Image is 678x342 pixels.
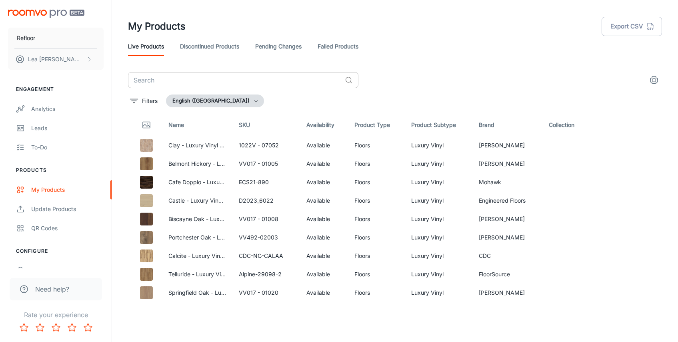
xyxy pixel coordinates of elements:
[232,136,300,155] td: 1022V - 07052
[646,72,662,88] button: settings
[232,284,300,302] td: VV017 - 01020
[35,284,69,294] span: Need help?
[31,143,104,152] div: To-do
[472,155,542,173] td: [PERSON_NAME]
[16,320,32,336] button: Rate 1 star
[405,210,472,228] td: Luxury Vinyl
[168,160,288,167] a: Belmont Hickory - Luxury Vinyl Plank Flooring
[300,302,348,320] td: Available
[31,205,104,213] div: Update Products
[542,114,591,136] th: Collection
[300,284,348,302] td: Available
[168,271,267,278] a: Telluride - Luxury Vinyl Plank Flooring
[300,210,348,228] td: Available
[472,173,542,191] td: Mohawk
[31,124,104,133] div: Leads
[348,302,405,320] td: Floors
[348,210,405,228] td: Floors
[348,114,405,136] th: Product Type
[232,114,300,136] th: SKU
[232,265,300,284] td: Alpine-29098-2
[128,37,164,56] a: Live Products
[405,228,472,247] td: Luxury Vinyl
[405,191,472,210] td: Luxury Vinyl
[405,302,472,320] td: Luxury Vinyl
[348,247,405,265] td: Floors
[300,155,348,173] td: Available
[31,224,104,233] div: QR Codes
[348,265,405,284] td: Floors
[8,49,104,70] button: Lea [PERSON_NAME]
[31,185,104,194] div: My Products
[405,265,472,284] td: Luxury Vinyl
[31,266,97,275] div: Rooms
[32,320,48,336] button: Rate 2 star
[28,55,84,64] p: Lea [PERSON_NAME]
[300,136,348,155] td: Available
[348,191,405,210] td: Floors
[162,114,232,136] th: Name
[472,247,542,265] td: CDC
[232,191,300,210] td: D2023_6022
[168,289,286,296] a: Springfield Oak - Luxury Vinyl Plank Flooring
[168,252,263,259] a: Calcite - Luxury Vinyl Plank Flooring
[128,95,160,107] button: filter
[128,19,186,34] h1: My Products
[405,247,472,265] td: Luxury Vinyl
[168,179,278,185] a: Cafe Doppio - Luxury Vinyl Plank Flooring
[348,155,405,173] td: Floors
[232,155,300,173] td: VV017 - 01005
[405,173,472,191] td: Luxury Vinyl
[142,97,158,105] p: Filters
[472,265,542,284] td: FloorSource
[232,228,300,247] td: VV492-02003
[168,215,281,222] a: Biscayne Oak - Luxury Vinyl Plank Flooring
[472,228,542,247] td: [PERSON_NAME]
[168,197,261,204] a: Castle - Luxury Vinyl Plank Flooring
[300,114,348,136] th: Availability
[602,17,662,36] button: Export CSV
[300,191,348,210] td: Available
[80,320,96,336] button: Rate 5 star
[17,34,35,42] p: Refloor
[348,173,405,191] td: Floors
[405,136,472,155] td: Luxury Vinyl
[405,284,472,302] td: Luxury Vinyl
[232,173,300,191] td: ECS21-890
[472,210,542,228] td: [PERSON_NAME]
[472,191,542,210] td: Engineered Floors
[300,228,348,247] td: Available
[300,173,348,191] td: Available
[232,247,300,265] td: CDC-NG-CALAA
[300,247,348,265] td: Available
[405,155,472,173] td: Luxury Vinyl
[348,284,405,302] td: Floors
[166,95,264,107] button: English ([GEOGRAPHIC_DATA])
[180,37,239,56] a: Discontinued Products
[255,37,302,56] a: Pending Changes
[348,228,405,247] td: Floors
[8,28,104,48] button: Refloor
[48,320,64,336] button: Rate 3 star
[232,302,300,320] td: VV017 - 01001
[472,284,542,302] td: [PERSON_NAME]
[31,105,104,113] div: Analytics
[6,310,105,320] p: Rate your experience
[168,234,288,241] a: Portchester Oak - Luxury Vinyl Plank Flooring
[142,120,151,130] svg: Thumbnail
[348,136,405,155] td: Floors
[405,114,472,136] th: Product Subtype
[472,302,542,320] td: [PERSON_NAME]
[128,72,342,88] input: Search
[64,320,80,336] button: Rate 4 star
[472,114,542,136] th: Brand
[318,37,358,56] a: Failed Products
[8,10,84,18] img: Roomvo PRO Beta
[168,142,251,149] a: Clay - Luxury Vinyl Tile Flooring
[232,210,300,228] td: VV017 - 01008
[300,265,348,284] td: Available
[472,136,542,155] td: [PERSON_NAME]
